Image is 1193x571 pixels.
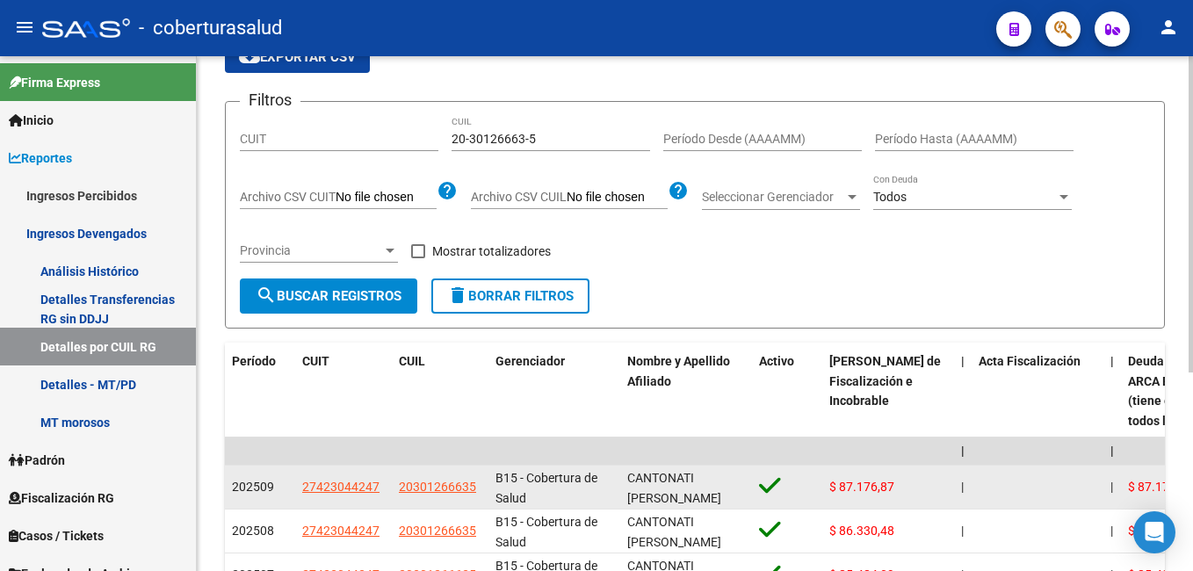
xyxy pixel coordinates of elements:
datatable-header-cell: Nombre y Apellido Afiliado [620,343,752,440]
span: B15 - Cobertura de Salud [495,515,597,549]
datatable-header-cell: Acta Fiscalización [972,343,1103,440]
span: Fiscalización RG [9,488,114,508]
mat-icon: person [1158,17,1179,38]
span: | [1110,480,1113,494]
span: $ 87.176,87 [1128,480,1193,494]
span: Nombre y Apellido Afiliado [627,354,730,388]
span: Firma Express [9,73,100,92]
span: - coberturasalud [139,9,282,47]
span: B15 - Cobertura de Salud [495,471,597,505]
span: Acta Fiscalización [979,354,1081,368]
span: | [1110,354,1114,368]
span: | [1110,444,1114,458]
span: Provincia [240,243,382,258]
datatable-header-cell: CUIL [392,343,488,440]
span: Archivo CSV CUIT [240,190,336,204]
span: Activo [759,354,794,368]
mat-icon: cloud_download [239,46,260,67]
span: Padrón [9,451,65,470]
input: Archivo CSV CUIT [336,190,437,206]
span: $ 87.176,87 [829,480,894,494]
div: Open Intercom Messenger [1133,511,1175,553]
span: Borrar Filtros [447,288,574,304]
span: [PERSON_NAME] de Fiscalización e Incobrable [829,354,941,408]
span: 27423044247 [302,480,380,494]
span: 27423044247 [302,524,380,538]
span: | [961,524,964,538]
datatable-header-cell: Deuda Bruta Neto de Fiscalización e Incobrable [822,343,954,440]
span: | [1110,524,1113,538]
span: Inicio [9,111,54,130]
span: | [961,354,965,368]
span: CUIT [302,354,329,368]
span: | [961,444,965,458]
span: Exportar CSV [239,49,356,65]
button: Exportar CSV [225,41,370,73]
datatable-header-cell: | [954,343,972,440]
datatable-header-cell: Activo [752,343,822,440]
datatable-header-cell: | [1103,343,1121,440]
span: | [961,480,964,494]
span: 20301266635 [399,480,476,494]
span: $ 86.330,48 [829,524,894,538]
span: Gerenciador [495,354,565,368]
mat-icon: menu [14,17,35,38]
span: Archivo CSV CUIL [471,190,567,204]
span: $ 86.330,48 [1128,524,1193,538]
span: CANTONATI [PERSON_NAME] [627,471,721,505]
span: Período [232,354,276,368]
span: CUIL [399,354,425,368]
input: Archivo CSV CUIL [567,190,668,206]
mat-icon: delete [447,285,468,306]
button: Buscar Registros [240,278,417,314]
mat-icon: help [668,180,689,201]
span: Buscar Registros [256,288,401,304]
span: 202508 [232,524,274,538]
datatable-header-cell: Gerenciador [488,343,620,440]
mat-icon: help [437,180,458,201]
span: 202509 [232,480,274,494]
mat-icon: search [256,285,277,306]
span: Mostrar totalizadores [432,241,551,262]
datatable-header-cell: CUIT [295,343,392,440]
span: CANTONATI [PERSON_NAME] [627,515,721,549]
span: 20301266635 [399,524,476,538]
span: Casos / Tickets [9,526,104,546]
span: Reportes [9,148,72,168]
button: Borrar Filtros [431,278,589,314]
span: Seleccionar Gerenciador [702,190,844,205]
h3: Filtros [240,88,300,112]
datatable-header-cell: Período [225,343,295,440]
span: Todos [873,190,907,204]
